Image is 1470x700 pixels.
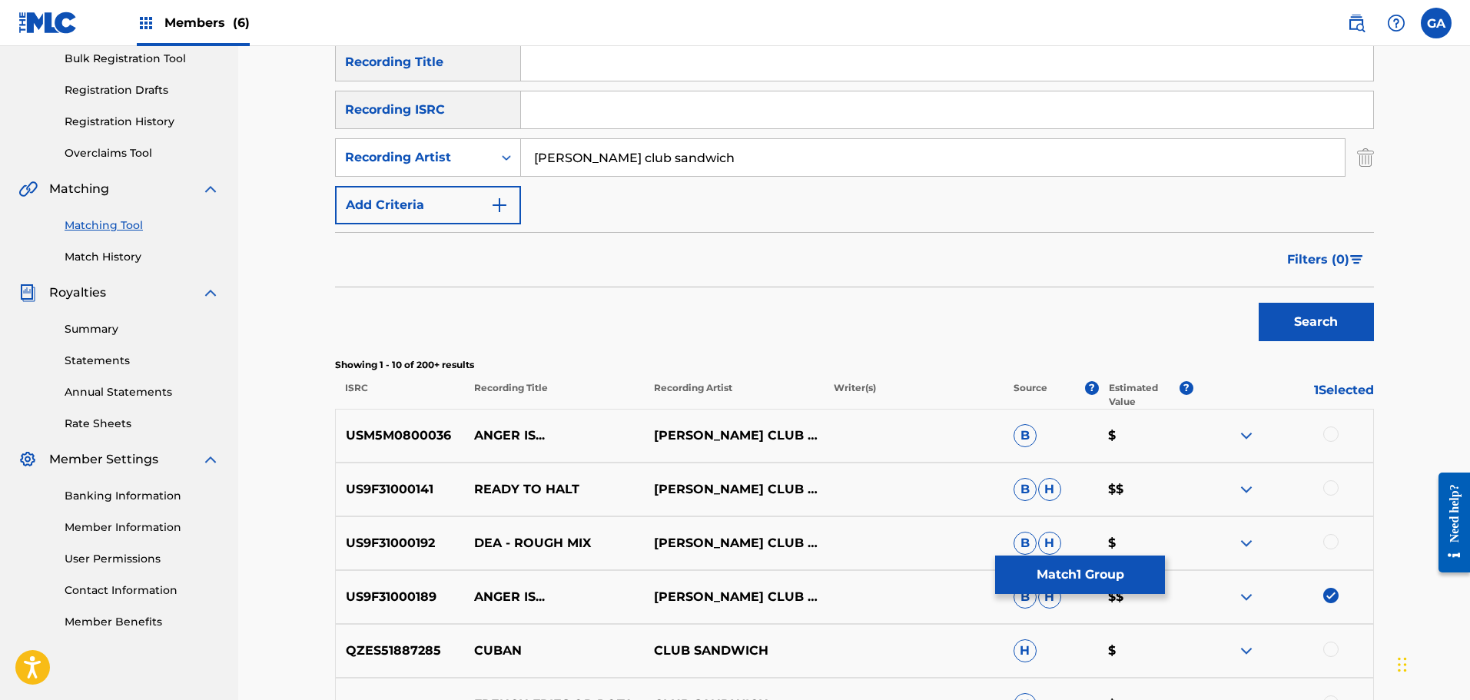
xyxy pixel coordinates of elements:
[65,51,220,67] a: Bulk Registration Tool
[1237,480,1256,499] img: expand
[1427,460,1470,584] iframe: Resource Center
[464,642,644,660] p: CUBAN
[1421,8,1452,38] div: User Menu
[1278,241,1374,279] button: Filters (0)
[65,582,220,599] a: Contact Information
[1393,626,1470,700] iframe: Chat Widget
[1014,586,1037,609] span: B
[65,321,220,337] a: Summary
[464,588,644,606] p: ANGER IS...
[1038,532,1061,555] span: H
[1098,642,1193,660] p: $
[824,381,1004,409] p: Writer(s)
[1180,381,1193,395] span: ?
[164,14,250,32] span: Members
[335,186,521,224] button: Add Criteria
[644,534,824,552] p: [PERSON_NAME] CLUB SANDWICH
[65,614,220,630] a: Member Benefits
[1350,255,1363,264] img: filter
[65,384,220,400] a: Annual Statements
[1357,138,1374,177] img: Delete Criterion
[644,588,824,606] p: [PERSON_NAME] CLUB SANDWICH
[65,217,220,234] a: Matching Tool
[65,114,220,130] a: Registration History
[201,284,220,302] img: expand
[18,12,78,34] img: MLC Logo
[1259,303,1374,341] button: Search
[1287,250,1349,269] span: Filters ( 0 )
[644,426,824,445] p: [PERSON_NAME] CLUB SANDWICH
[1347,14,1365,32] img: search
[49,450,158,469] span: Member Settings
[1014,478,1037,501] span: B
[1193,381,1373,409] p: 1 Selected
[65,353,220,369] a: Statements
[1237,426,1256,445] img: expand
[464,534,644,552] p: DEA - ROUGH MIX
[1098,426,1193,445] p: $
[995,556,1165,594] button: Match1 Group
[335,358,1374,372] p: Showing 1 - 10 of 200+ results
[1014,381,1047,409] p: Source
[137,14,155,32] img: Top Rightsholders
[1098,534,1193,552] p: $
[335,43,1374,349] form: Search Form
[201,180,220,198] img: expand
[336,534,465,552] p: US9F31000192
[490,196,509,214] img: 9d2ae6d4665cec9f34b9.svg
[1323,588,1339,603] img: deselect
[65,488,220,504] a: Banking Information
[644,642,824,660] p: CLUB SANDWICH
[336,588,465,606] p: US9F31000189
[18,180,38,198] img: Matching
[1387,14,1405,32] img: help
[18,450,37,469] img: Member Settings
[201,450,220,469] img: expand
[1398,642,1407,688] div: Drag
[1109,381,1180,409] p: Estimated Value
[644,381,824,409] p: Recording Artist
[1098,588,1193,606] p: $$
[463,381,643,409] p: Recording Title
[18,284,37,302] img: Royalties
[345,148,483,167] div: Recording Artist
[1237,642,1256,660] img: expand
[1098,480,1193,499] p: $$
[464,426,644,445] p: ANGER IS...
[49,180,109,198] span: Matching
[1014,639,1037,662] span: H
[233,15,250,30] span: (6)
[65,82,220,98] a: Registration Drafts
[65,145,220,161] a: Overclaims Tool
[1014,532,1037,555] span: B
[644,480,824,499] p: [PERSON_NAME] CLUB SANDWICH
[1038,478,1061,501] span: H
[65,249,220,265] a: Match History
[1381,8,1412,38] div: Help
[65,416,220,432] a: Rate Sheets
[335,381,464,409] p: ISRC
[1237,588,1256,606] img: expand
[336,480,465,499] p: US9F31000141
[1237,534,1256,552] img: expand
[336,642,465,660] p: QZES51887285
[1038,586,1061,609] span: H
[1014,424,1037,447] span: B
[49,284,106,302] span: Royalties
[65,551,220,567] a: User Permissions
[1085,381,1099,395] span: ?
[65,519,220,536] a: Member Information
[336,426,465,445] p: USM5M0800036
[1341,8,1372,38] a: Public Search
[464,480,644,499] p: READY TO HALT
